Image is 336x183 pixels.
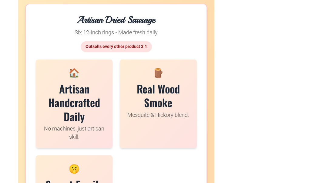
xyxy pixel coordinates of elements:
[36,14,197,26] h2: Artisan Dried Sausage
[43,163,105,175] div: 🤫
[127,82,189,110] h3: Real Wood Smoke
[43,67,105,80] div: 🏠
[43,82,105,124] h3: Artisan Handcrafted Daily
[36,28,197,36] p: Six 12‑inch rings • Made fresh daily
[43,124,105,141] p: No machines, just artisan skill.
[127,66,189,79] div: 🪵
[127,111,189,119] p: Mesquite & Hickory blend.
[81,41,152,52] div: Outsells every other product 3:1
